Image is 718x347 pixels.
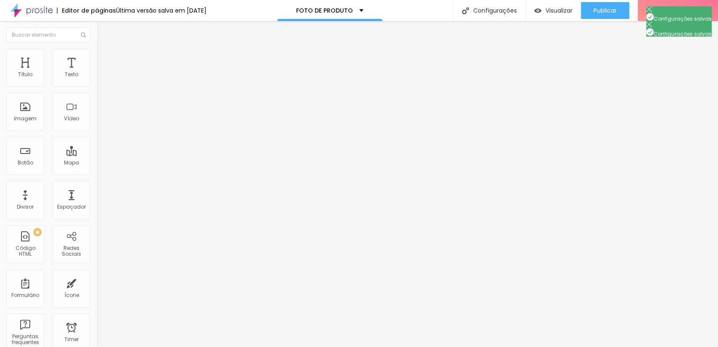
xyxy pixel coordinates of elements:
[64,292,79,298] div: Ícone
[646,13,654,21] img: Icone
[6,27,90,42] input: Buscar elemento
[8,245,42,257] div: Código HTML
[55,245,88,257] div: Redes Sociais
[646,30,712,37] span: Configurações salvas
[534,7,541,14] img: view-1.svg
[65,72,78,77] div: Texto
[14,116,37,122] div: Imagem
[8,334,42,346] div: Perguntas frequentes
[57,204,86,210] div: Espaçador
[581,2,629,19] button: Publicar
[546,7,572,14] span: Visualizar
[64,160,79,166] div: Mapa
[646,21,652,27] img: Icone
[646,15,712,22] span: Configurações salvas
[81,32,86,37] img: Icone
[526,2,581,19] button: Visualizar
[593,7,617,14] span: Publicar
[296,8,353,13] p: FOTO DE PRODUTO
[64,116,79,122] div: Vídeo
[11,292,39,298] div: Formulário
[18,72,32,77] div: Título
[97,21,718,347] iframe: Editor
[17,204,34,210] div: Divisor
[646,6,652,12] img: Icone
[116,8,207,13] div: Última versão salva em [DATE]
[64,336,79,342] div: Timer
[646,28,654,36] img: Icone
[18,160,33,166] div: Botão
[57,8,116,13] div: Editor de páginas
[462,7,469,14] img: Icone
